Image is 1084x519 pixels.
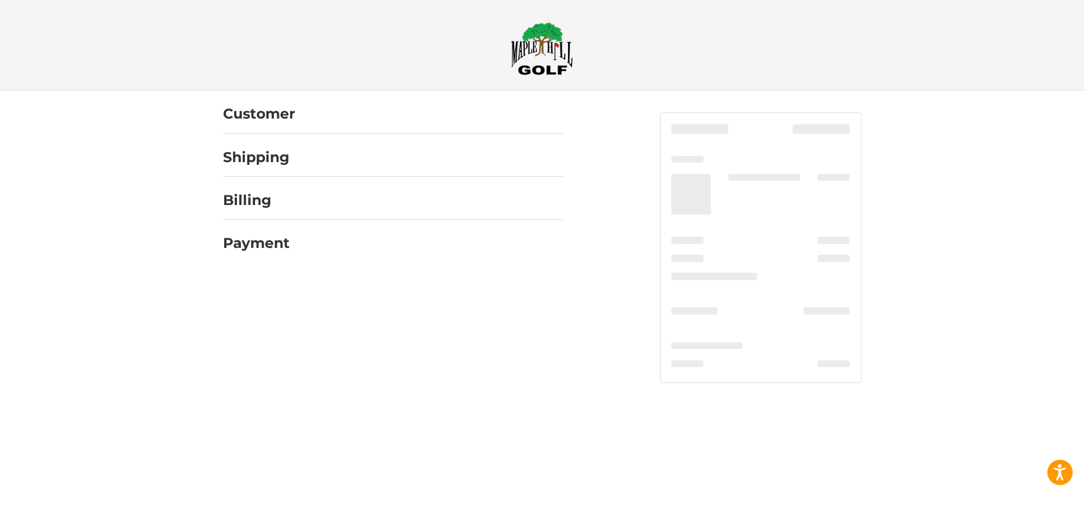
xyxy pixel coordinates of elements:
[11,470,134,508] iframe: Gorgias live chat messenger
[223,234,290,252] h2: Payment
[223,191,289,209] h2: Billing
[223,105,295,123] h2: Customer
[511,22,573,75] img: Maple Hill Golf
[223,149,290,166] h2: Shipping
